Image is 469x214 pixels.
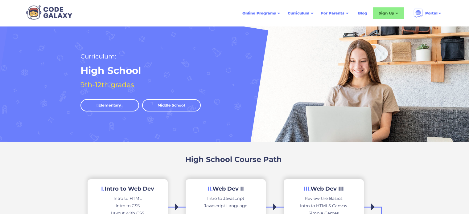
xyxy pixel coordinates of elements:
[304,185,344,192] h2: Web Dev III
[142,99,201,111] a: Middle School
[304,185,311,192] span: III.
[242,10,276,16] div: Online Programs
[101,185,105,192] span: I.
[354,8,371,19] a: Blog
[80,99,139,111] a: Elementary
[321,10,344,16] div: For Parents
[208,185,244,192] h2: Web Dev II
[80,51,116,62] h2: Curriculum:
[185,155,232,164] h3: High School
[204,202,247,209] div: Javascript Language
[288,10,309,16] div: Curriculum
[101,185,154,192] h2: Intro to Web Dev
[208,185,212,192] span: II.
[300,202,347,209] div: Intro to HTML5 Canvas
[234,155,282,164] h3: Course Path
[80,64,141,77] h1: High School
[207,195,244,202] div: Intro to Javascript
[379,10,394,16] div: Sign Up
[425,10,438,16] div: Portal
[113,195,142,202] div: Intro to HTML
[305,195,343,202] div: Review the Basics
[80,79,134,90] h2: 9th-12th grades
[116,202,140,209] div: Intro to CSS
